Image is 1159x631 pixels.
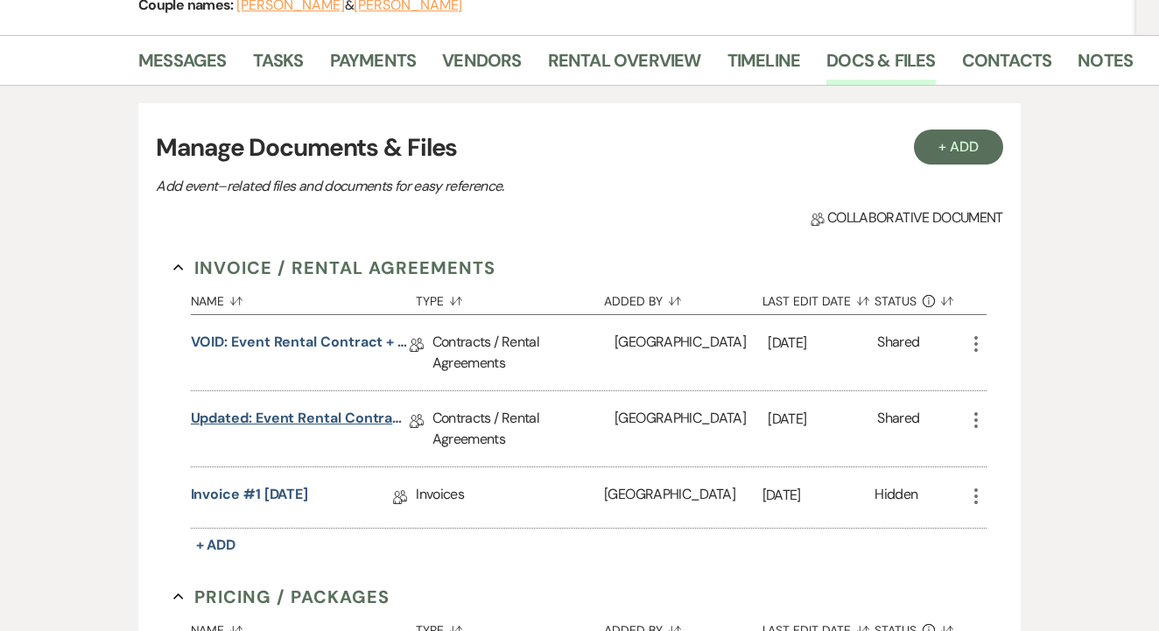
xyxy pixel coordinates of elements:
[253,46,304,85] a: Tasks
[191,533,242,557] button: + Add
[196,536,236,554] span: + Add
[762,484,875,507] p: [DATE]
[875,484,917,511] div: Hidden
[826,46,935,85] a: Docs & Files
[191,484,309,511] a: Invoice #1 [DATE]
[877,332,919,374] div: Shared
[442,46,521,85] a: Vendors
[962,46,1052,85] a: Contacts
[191,408,410,435] a: Updated: Event Rental Contract + Short Term Lease [DATE]
[762,281,875,314] button: Last Edit Date
[432,315,615,390] div: Contracts / Rental Agreements
[615,391,768,466] div: [GEOGRAPHIC_DATA]
[1078,46,1133,85] a: Notes
[138,46,227,85] a: Messages
[604,281,762,314] button: Added By
[727,46,801,85] a: Timeline
[191,332,410,359] a: VOID: Event Rental Contract + Short Term Lease [DATE]
[156,130,1003,166] h3: Manage Documents & Files
[768,408,877,431] p: [DATE]
[914,130,1003,165] button: + Add
[173,584,390,610] button: Pricing / Packages
[548,46,701,85] a: Rental Overview
[191,281,417,314] button: Name
[811,207,1003,228] span: Collaborative document
[875,281,965,314] button: Status
[156,175,769,198] p: Add event–related files and documents for easy reference.
[330,46,417,85] a: Payments
[768,332,877,354] p: [DATE]
[416,467,604,528] div: Invoices
[416,281,604,314] button: Type
[615,315,768,390] div: [GEOGRAPHIC_DATA]
[173,255,496,281] button: Invoice / Rental Agreements
[432,391,615,466] div: Contracts / Rental Agreements
[604,467,762,528] div: [GEOGRAPHIC_DATA]
[877,408,919,450] div: Shared
[875,295,917,307] span: Status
